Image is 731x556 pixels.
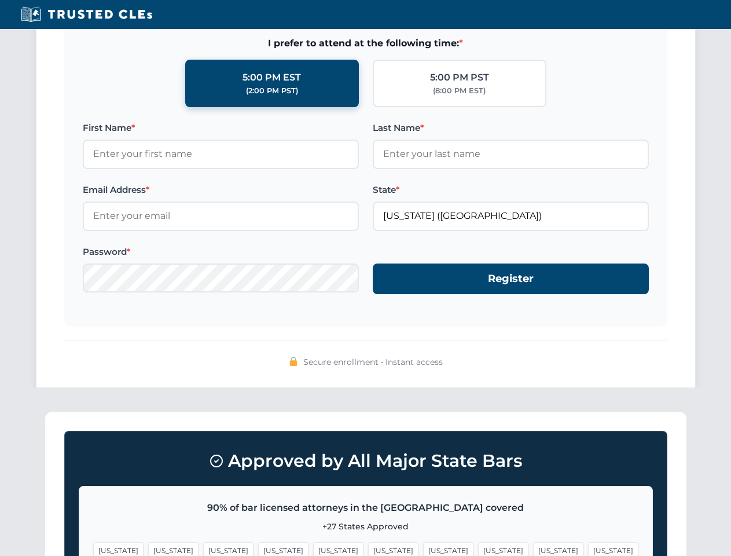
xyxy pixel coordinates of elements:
[246,85,298,97] div: (2:00 PM PST)
[430,70,489,85] div: 5:00 PM PST
[243,70,301,85] div: 5:00 PM EST
[373,183,649,197] label: State
[83,140,359,169] input: Enter your first name
[433,85,486,97] div: (8:00 PM EST)
[373,140,649,169] input: Enter your last name
[83,36,649,51] span: I prefer to attend at the following time:
[79,445,653,477] h3: Approved by All Major State Bars
[303,356,443,368] span: Secure enrollment • Instant access
[83,202,359,231] input: Enter your email
[289,357,298,366] img: 🔒
[93,500,638,515] p: 90% of bar licensed attorneys in the [GEOGRAPHIC_DATA] covered
[373,121,649,135] label: Last Name
[17,6,156,23] img: Trusted CLEs
[373,264,649,294] button: Register
[83,183,359,197] label: Email Address
[83,245,359,259] label: Password
[93,520,638,533] p: +27 States Approved
[83,121,359,135] label: First Name
[373,202,649,231] input: Florida (FL)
